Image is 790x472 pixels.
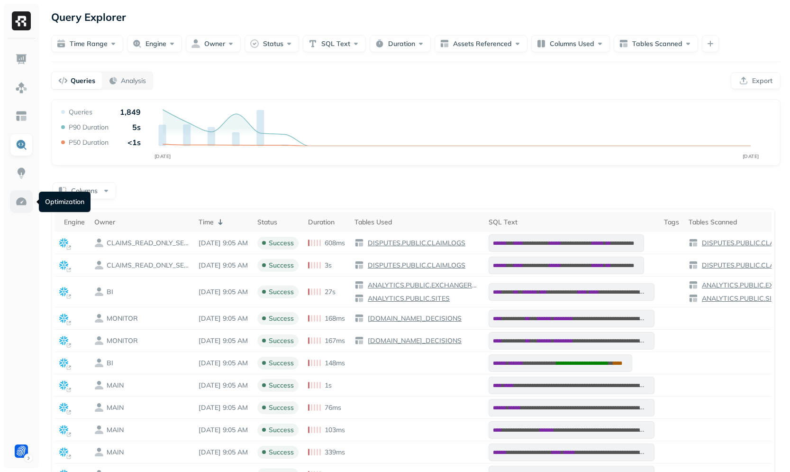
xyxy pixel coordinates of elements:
img: Dashboard [15,53,27,65]
a: [DOMAIN_NAME]_DECISIONS [364,336,462,345]
button: Columns [53,182,116,199]
p: <1s [127,138,141,147]
p: success [269,381,294,390]
div: SQL Text [489,218,654,227]
p: MAIN [107,403,124,412]
img: owner [94,314,104,323]
img: owner [94,425,104,435]
p: [DOMAIN_NAME]_DECISIONS [366,336,462,345]
p: 5s [132,122,141,132]
button: Tables Scanned [614,35,698,52]
img: Insights [15,167,27,179]
p: CLAIMS_READ_ONLY_SERVICE_USER [107,239,192,248]
img: table [354,238,364,248]
p: MAIN [107,448,124,457]
p: 76ms [325,403,341,412]
p: ANALYTICS.PUBLIC.SITES [700,294,784,303]
img: table [354,260,364,270]
button: Time Range [51,35,123,52]
p: CLAIMS_READ_ONLY_SERVICE_USER [107,261,192,270]
p: Sep 4, 2025 9:05 AM [199,261,248,270]
p: 103ms [325,426,345,435]
p: MONITOR [107,314,138,323]
p: Sep 4, 2025 9:05 AM [199,239,248,248]
img: owner [94,380,104,390]
button: Engine [127,35,182,52]
a: ANALYTICS.PUBLIC.SITES [698,294,784,303]
img: Assets [15,82,27,94]
a: ANALYTICS.PUBLIC.EXCHANGERATES [364,281,479,290]
img: table [354,294,364,303]
p: success [269,359,294,368]
p: 27s [325,287,336,296]
p: Queries [69,108,92,117]
p: Sep 4, 2025 9:05 AM [199,403,248,412]
p: P90 Duration [69,123,109,132]
img: owner [94,403,104,412]
p: success [269,336,294,345]
p: Sep 4, 2025 9:05 AM [199,426,248,435]
p: Sep 4, 2025 9:05 AM [199,381,248,390]
button: Duration [370,35,431,52]
p: 168ms [325,314,345,323]
p: 1,849 [120,107,141,117]
button: Columns Used [531,35,610,52]
img: owner [94,336,104,345]
div: Status [257,218,299,227]
div: Tags [664,218,679,227]
img: table [689,260,698,270]
img: Asset Explorer [15,110,27,122]
p: P50 Duration [69,138,109,147]
img: table [689,280,698,290]
img: owner [94,287,104,296]
p: MAIN [107,426,124,435]
p: success [269,314,294,323]
img: owner [94,358,104,368]
p: Queries [71,76,95,85]
p: success [269,239,294,248]
img: table [689,294,698,303]
p: 167ms [325,336,345,345]
button: Status [245,35,299,52]
div: Tables Used [354,218,479,227]
button: Owner [186,35,241,52]
div: Optimization [39,192,91,212]
button: Assets Referenced [435,35,527,52]
p: success [269,403,294,412]
p: 148ms [325,359,345,368]
img: Ryft [12,11,31,30]
div: Engine [64,218,85,227]
img: owner [94,260,104,270]
p: MONITOR [107,336,138,345]
p: success [269,426,294,435]
div: Owner [94,218,189,227]
p: 3s [325,261,332,270]
img: owner [94,238,104,248]
p: Sep 4, 2025 9:05 AM [199,448,248,457]
p: Sep 4, 2025 9:05 AM [199,287,248,296]
p: Sep 4, 2025 9:05 AM [199,336,248,345]
p: success [269,287,294,296]
p: 339ms [325,448,345,457]
button: Export [731,72,781,89]
p: 608ms [325,239,345,248]
img: table [354,336,364,345]
div: Duration [308,218,345,227]
a: ANALYTICS.PUBLIC.SITES [364,294,450,303]
img: table [354,280,364,290]
p: Analysis [121,76,146,85]
button: SQL Text [303,35,366,52]
p: BI [107,287,113,296]
img: Forter [15,444,28,458]
p: DISPUTES.PUBLIC.CLAIMLOGS [366,261,465,270]
img: Query Explorer [15,139,27,151]
p: MAIN [107,381,124,390]
p: ANALYTICS.PUBLIC.EXCHANGERATES [366,281,479,290]
p: Query Explorer [51,9,126,26]
tspan: [DATE] [154,153,171,159]
img: table [689,238,698,248]
p: BI [107,359,113,368]
div: Time [199,216,248,228]
p: Sep 4, 2025 9:05 AM [199,359,248,368]
img: table [354,314,364,323]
